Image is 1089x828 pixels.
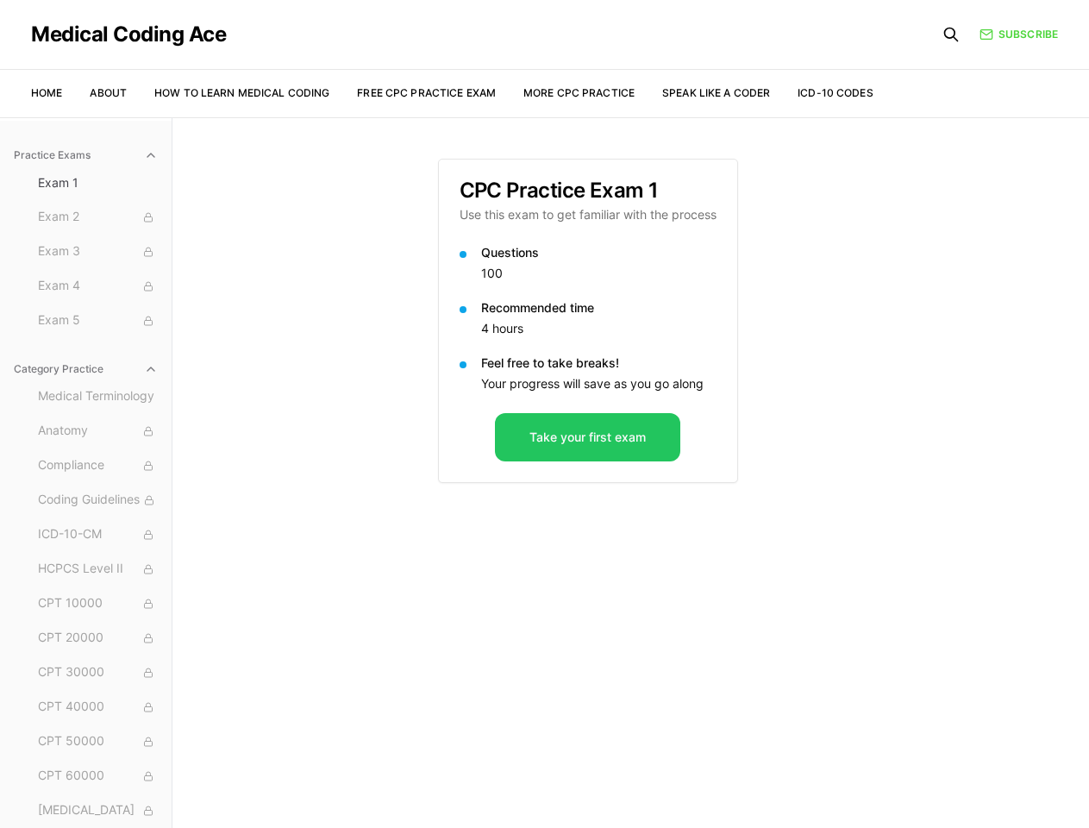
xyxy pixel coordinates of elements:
[31,590,165,618] button: CPT 10000
[495,413,680,461] button: Take your first exam
[7,355,165,383] button: Category Practice
[31,417,165,445] button: Anatomy
[481,244,717,261] p: Questions
[31,204,165,231] button: Exam 2
[481,320,717,337] p: 4 hours
[38,732,158,751] span: CPT 50000
[38,242,158,261] span: Exam 3
[31,169,165,197] button: Exam 1
[38,525,158,544] span: ICD-10-CM
[31,624,165,652] button: CPT 20000
[31,86,62,99] a: Home
[481,375,717,392] p: Your progress will save as you go along
[38,698,158,717] span: CPT 40000
[38,491,158,510] span: Coding Guidelines
[38,594,158,613] span: CPT 10000
[7,141,165,169] button: Practice Exams
[38,560,158,579] span: HCPCS Level II
[38,174,158,191] span: Exam 1
[90,86,127,99] a: About
[662,86,770,99] a: Speak Like a Coder
[31,383,165,411] button: Medical Terminology
[38,311,158,330] span: Exam 5
[31,238,165,266] button: Exam 3
[31,521,165,549] button: ICD-10-CM
[38,387,158,406] span: Medical Terminology
[357,86,496,99] a: Free CPC Practice Exam
[38,422,158,441] span: Anatomy
[460,180,717,201] h3: CPC Practice Exam 1
[523,86,635,99] a: More CPC Practice
[38,629,158,648] span: CPT 20000
[979,27,1058,42] a: Subscribe
[481,265,717,282] p: 100
[31,273,165,300] button: Exam 4
[31,307,165,335] button: Exam 5
[38,801,158,820] span: [MEDICAL_DATA]
[38,663,158,682] span: CPT 30000
[798,86,873,99] a: ICD-10 Codes
[31,452,165,480] button: Compliance
[460,206,717,223] p: Use this exam to get familiar with the process
[38,277,158,296] span: Exam 4
[481,299,717,317] p: Recommended time
[31,659,165,687] button: CPT 30000
[154,86,329,99] a: How to Learn Medical Coding
[481,354,717,372] p: Feel free to take breaks!
[31,693,165,721] button: CPT 40000
[38,456,158,475] span: Compliance
[31,486,165,514] button: Coding Guidelines
[38,767,158,786] span: CPT 60000
[31,728,165,756] button: CPT 50000
[31,24,226,45] a: Medical Coding Ace
[31,555,165,583] button: HCPCS Level II
[38,208,158,227] span: Exam 2
[31,762,165,790] button: CPT 60000
[31,797,165,825] button: [MEDICAL_DATA]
